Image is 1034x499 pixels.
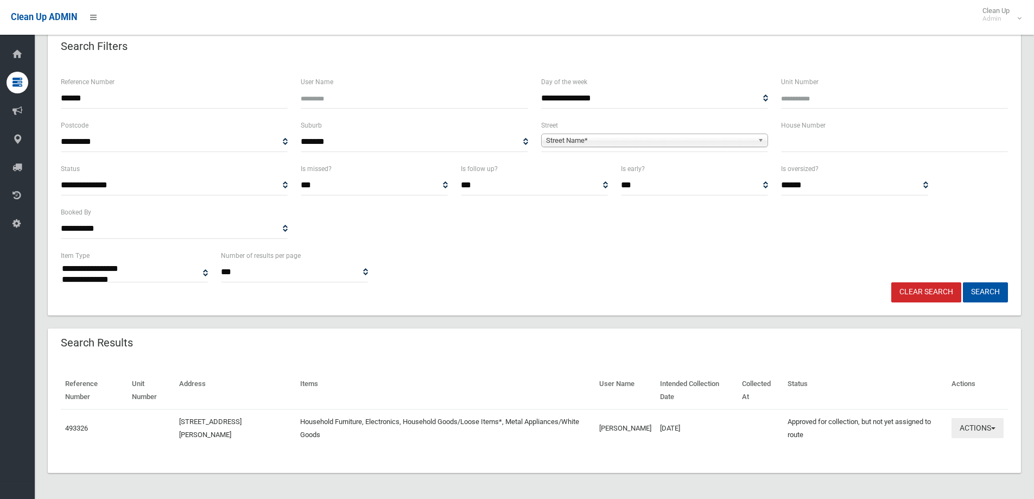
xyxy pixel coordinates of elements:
[61,119,88,131] label: Postcode
[982,15,1010,23] small: Admin
[48,332,146,353] header: Search Results
[541,76,587,88] label: Day of the week
[61,250,90,262] label: Item Type
[301,119,322,131] label: Suburb
[595,409,656,447] td: [PERSON_NAME]
[175,372,296,409] th: Address
[656,372,738,409] th: Intended Collection Date
[61,163,80,175] label: Status
[621,163,645,175] label: Is early?
[781,76,819,88] label: Unit Number
[221,250,301,262] label: Number of results per page
[461,163,498,175] label: Is follow up?
[963,282,1008,302] button: Search
[783,372,947,409] th: Status
[977,7,1020,23] span: Clean Up
[301,163,332,175] label: Is missed?
[947,372,1008,409] th: Actions
[48,36,141,57] header: Search Filters
[891,282,961,302] a: Clear Search
[781,163,819,175] label: Is oversized?
[296,372,595,409] th: Items
[65,424,88,432] a: 493326
[595,372,656,409] th: User Name
[781,119,826,131] label: House Number
[61,76,115,88] label: Reference Number
[738,372,783,409] th: Collected At
[11,12,77,22] span: Clean Up ADMIN
[61,206,91,218] label: Booked By
[541,119,558,131] label: Street
[296,409,595,447] td: Household Furniture, Electronics, Household Goods/Loose Items*, Metal Appliances/White Goods
[656,409,738,447] td: [DATE]
[301,76,333,88] label: User Name
[546,134,753,147] span: Street Name*
[951,418,1004,438] button: Actions
[179,418,242,439] a: [STREET_ADDRESS][PERSON_NAME]
[783,409,947,447] td: Approved for collection, but not yet assigned to route
[61,372,128,409] th: Reference Number
[128,372,175,409] th: Unit Number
